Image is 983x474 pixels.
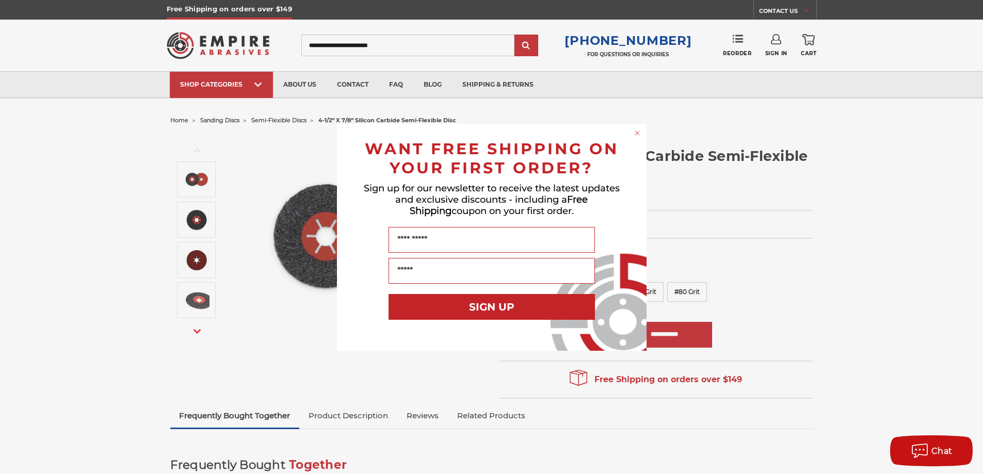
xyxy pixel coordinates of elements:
[890,435,973,466] button: Chat
[931,446,953,456] span: Chat
[364,183,620,217] span: Sign up for our newsletter to receive the latest updates and exclusive discounts - including a co...
[632,128,642,138] button: Close dialog
[389,294,595,320] button: SIGN UP
[410,194,588,217] span: Free Shipping
[365,139,619,177] span: WANT FREE SHIPPING ON YOUR FIRST ORDER?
